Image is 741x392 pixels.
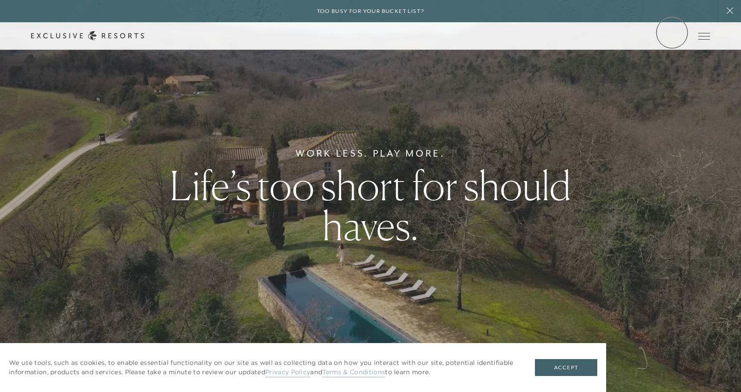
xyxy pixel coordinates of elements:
[322,368,385,377] a: Terms & Conditions
[698,33,710,39] button: Open navigation
[9,358,517,377] p: We use tools, such as cookies, to enable essential functionality on our site as well as collectin...
[317,7,425,16] h6: Too busy for your bucket list?
[296,146,445,161] h6: Work Less. Play More.
[265,368,310,377] a: Privacy Policy
[130,166,611,246] h1: Life’s too short for should haves.
[535,359,597,376] button: Accept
